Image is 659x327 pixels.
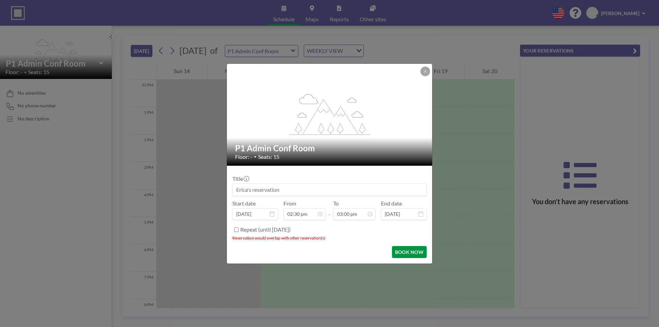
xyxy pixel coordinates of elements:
[233,184,426,196] input: Erica's reservation
[232,235,427,241] li: Reservation would overlap with other reservation(s)
[381,200,402,207] label: End date
[328,202,331,218] span: -
[235,153,252,160] span: Floor: -
[289,93,370,135] g: flex-grow: 1.2;
[254,154,256,159] span: •
[235,143,425,153] h2: P1 Admin Conf Room
[392,246,427,258] button: BOOK NOW
[232,200,256,207] label: Start date
[258,153,279,160] span: Seats: 15
[333,200,339,207] label: To
[240,226,291,233] label: Repeat (until [DATE])
[232,175,248,182] label: Title
[284,200,296,207] label: From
